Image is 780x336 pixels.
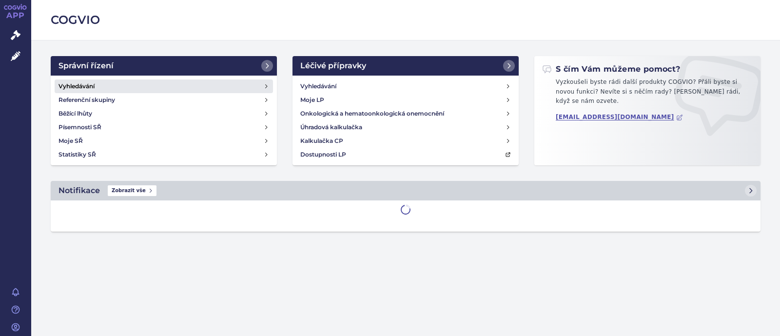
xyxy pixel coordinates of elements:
[300,95,324,105] h4: Moje LP
[542,78,753,110] p: Vyzkoušeli byste rádi další produkty COGVIO? Přáli byste si novou funkci? Nevíte si s něčím rady?...
[58,81,95,91] h4: Vyhledávání
[58,136,83,146] h4: Moje SŘ
[542,64,681,75] h2: S čím Vám můžeme pomoct?
[58,109,92,119] h4: Běžící lhůty
[55,148,273,161] a: Statistiky SŘ
[292,56,519,76] a: Léčivé přípravky
[55,107,273,120] a: Běžící lhůty
[58,185,100,197] h2: Notifikace
[300,150,346,159] h4: Dostupnosti LP
[296,107,515,120] a: Onkologická a hematoonkologická onemocnění
[296,93,515,107] a: Moje LP
[300,109,444,119] h4: Onkologická a hematoonkologická onemocnění
[51,12,760,28] h2: COGVIO
[300,60,366,72] h2: Léčivé přípravky
[55,79,273,93] a: Vyhledávání
[108,185,156,196] span: Zobrazit vše
[51,181,760,200] a: NotifikaceZobrazit vše
[58,60,114,72] h2: Správní řízení
[296,79,515,93] a: Vyhledávání
[296,120,515,134] a: Úhradová kalkulačka
[296,148,515,161] a: Dostupnosti LP
[51,56,277,76] a: Správní řízení
[300,122,362,132] h4: Úhradová kalkulačka
[296,134,515,148] a: Kalkulačka CP
[55,93,273,107] a: Referenční skupiny
[58,150,96,159] h4: Statistiky SŘ
[300,136,343,146] h4: Kalkulačka CP
[556,114,683,121] a: [EMAIL_ADDRESS][DOMAIN_NAME]
[55,134,273,148] a: Moje SŘ
[58,95,115,105] h4: Referenční skupiny
[300,81,336,91] h4: Vyhledávání
[58,122,101,132] h4: Písemnosti SŘ
[55,120,273,134] a: Písemnosti SŘ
